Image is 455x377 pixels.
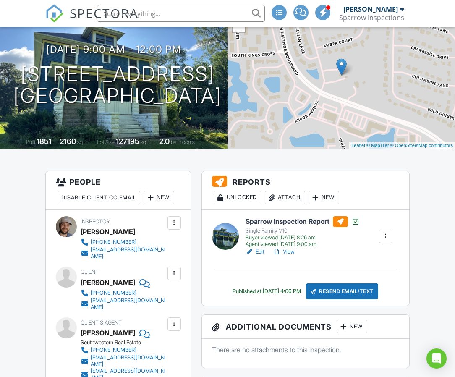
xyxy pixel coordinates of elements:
div: 1851 [37,137,52,146]
div: [PERSON_NAME] [343,5,398,13]
h3: [DATE] 9:00 am - 12:00 pm [46,44,181,55]
h3: Reports [202,171,409,210]
div: [EMAIL_ADDRESS][DOMAIN_NAME] [91,354,165,368]
a: [EMAIL_ADDRESS][DOMAIN_NAME] [81,246,165,260]
input: Search everything... [97,5,265,22]
a: [PHONE_NUMBER] [81,238,165,246]
a: [EMAIL_ADDRESS][DOMAIN_NAME] [81,354,165,368]
div: Disable Client CC Email [58,191,140,204]
div: | [349,142,455,149]
span: Lot Size [97,139,115,145]
a: [PHONE_NUMBER] [81,289,165,297]
a: Edit [246,248,264,256]
div: Open Intercom Messenger [426,348,447,369]
span: Inspector [81,218,110,225]
div: 2160 [60,137,76,146]
img: The Best Home Inspection Software - Spectora [45,4,64,23]
div: 127195 [116,137,139,146]
h3: People [46,171,191,210]
div: New [337,320,367,333]
a: © OpenStreetMap contributors [390,143,453,148]
div: [PERSON_NAME] [81,276,135,289]
div: Southwestern Real Estate [81,339,172,346]
div: Published at [DATE] 4:06 PM [233,288,301,295]
a: Leaflet [351,143,365,148]
div: Resend Email/Text [306,283,378,299]
div: New [144,191,174,204]
div: [EMAIL_ADDRESS][DOMAIN_NAME] [91,297,165,311]
h3: Additional Documents [202,315,409,339]
div: New [309,191,339,204]
a: [PERSON_NAME] [81,327,135,339]
div: Buyer viewed [DATE] 8:26 am [246,234,360,241]
span: Built [26,139,35,145]
a: [PHONE_NUMBER] [81,346,165,354]
span: sq. ft. [77,139,89,145]
h1: [STREET_ADDRESS] [GEOGRAPHIC_DATA] [13,63,222,107]
span: bathrooms [171,139,195,145]
div: [PERSON_NAME] [81,225,135,238]
div: 2.0 [159,137,170,146]
h6: Sparrow Inspection Report [246,216,360,227]
div: [PHONE_NUMBER] [91,290,136,296]
div: [PHONE_NUMBER] [91,347,136,353]
span: sq.ft. [141,139,151,145]
span: Client [81,269,99,275]
p: There are no attachments to this inspection. [212,345,399,354]
div: Single Family V10 [246,228,360,234]
div: [EMAIL_ADDRESS][DOMAIN_NAME] [91,246,165,260]
div: Agent viewed [DATE] 9:00 am [246,241,360,248]
a: View [273,248,295,256]
span: Client's Agent [81,319,122,326]
a: Sparrow Inspection Report Single Family V10 Buyer viewed [DATE] 8:26 am Agent viewed [DATE] 9:00 am [246,216,360,248]
div: Attach [265,191,305,204]
a: SPECTORA [45,11,139,29]
div: Sparrow Inspections [339,13,404,22]
div: Unlocked [214,191,261,204]
span: SPECTORA [70,4,139,22]
a: [EMAIL_ADDRESS][DOMAIN_NAME] [81,297,165,311]
a: © MapTiler [366,143,389,148]
div: [PHONE_NUMBER] [91,239,136,246]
